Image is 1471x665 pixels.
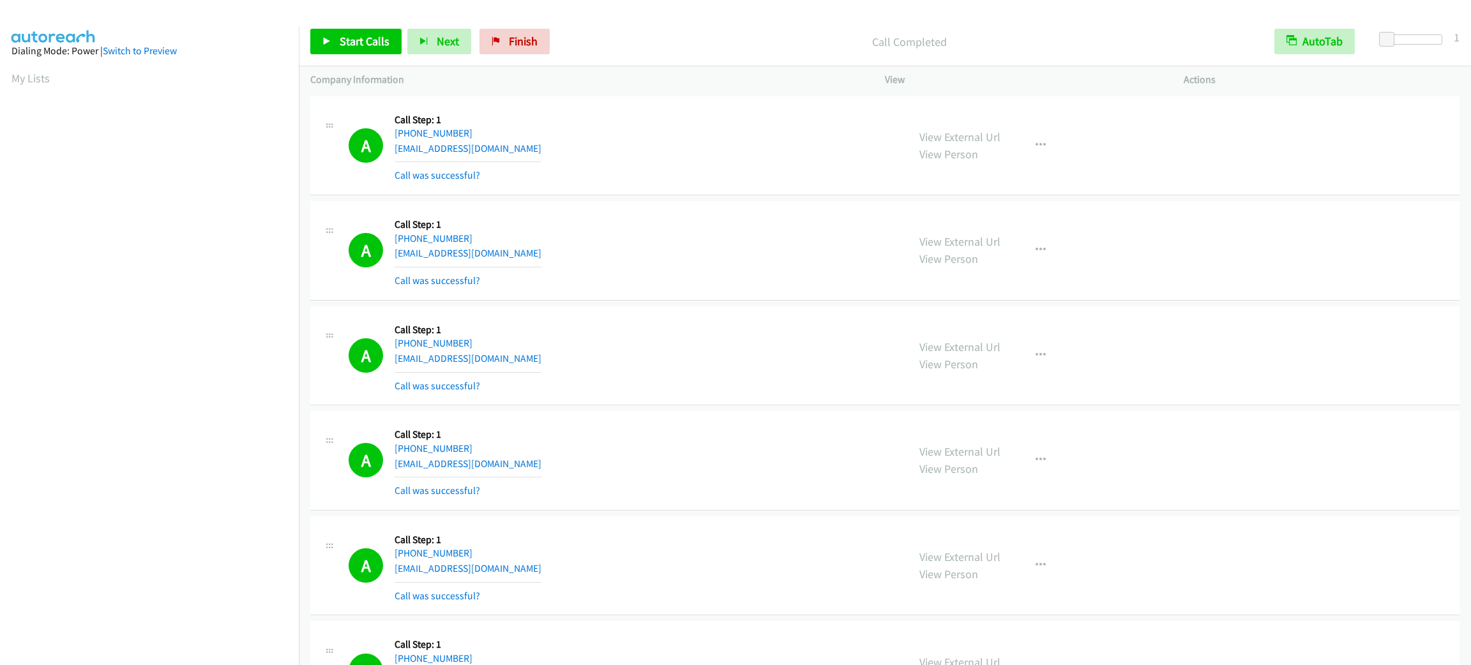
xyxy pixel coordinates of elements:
a: [EMAIL_ADDRESS][DOMAIN_NAME] [395,562,541,574]
a: Call was successful? [395,484,480,497]
p: Actions [1184,72,1460,87]
p: Company Information [310,72,862,87]
h1: A [349,443,383,477]
h5: Call Step: 1 [395,638,541,651]
span: Finish [509,34,538,49]
h5: Call Step: 1 [395,324,541,336]
a: Call was successful? [395,274,480,287]
a: [PHONE_NUMBER] [395,232,472,244]
h1: A [349,338,383,373]
a: Call was successful? [395,169,480,181]
a: Call was successful? [395,590,480,602]
a: Finish [479,29,550,54]
p: Call Completed [567,33,1251,50]
h5: Call Step: 1 [395,114,541,126]
h1: A [349,233,383,267]
h1: A [349,128,383,163]
button: Next [407,29,471,54]
p: View [885,72,1161,87]
iframe: Resource Center [1434,281,1471,383]
a: View External Url [919,549,1000,564]
a: [EMAIL_ADDRESS][DOMAIN_NAME] [395,458,541,470]
a: [EMAIL_ADDRESS][DOMAIN_NAME] [395,352,541,364]
div: 1 [1454,29,1460,46]
a: Call was successful? [395,380,480,392]
a: View External Url [919,340,1000,354]
h5: Call Step: 1 [395,428,541,441]
a: View Person [919,147,978,161]
a: [PHONE_NUMBER] [395,337,472,349]
div: Dialing Mode: Power | [11,43,287,59]
a: My Lists [11,71,50,86]
a: [EMAIL_ADDRESS][DOMAIN_NAME] [395,142,541,154]
button: AutoTab [1274,29,1355,54]
a: View Person [919,357,978,371]
a: [PHONE_NUMBER] [395,442,472,454]
h1: A [349,548,383,583]
a: [EMAIL_ADDRESS][DOMAIN_NAME] [395,247,541,259]
a: View External Url [919,130,1000,144]
a: View Person [919,251,978,266]
a: View External Url [919,444,1000,459]
span: Start Calls [340,34,389,49]
span: Next [437,34,459,49]
a: [PHONE_NUMBER] [395,127,472,139]
a: [PHONE_NUMBER] [395,652,472,664]
a: Start Calls [310,29,402,54]
a: View External Url [919,234,1000,249]
a: Switch to Preview [103,45,177,57]
h5: Call Step: 1 [395,534,541,546]
a: [PHONE_NUMBER] [395,547,472,559]
h5: Call Step: 1 [395,218,541,231]
a: View Person [919,567,978,581]
a: View Person [919,461,978,476]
